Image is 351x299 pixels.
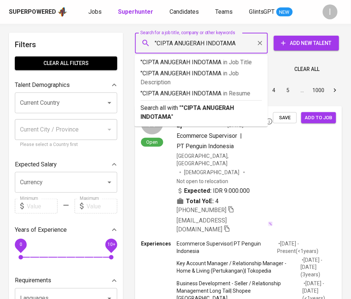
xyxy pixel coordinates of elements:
[223,90,250,97] span: in Resume
[15,78,117,92] div: Talent Demographics
[311,84,327,96] button: Go to page 1000
[211,84,342,96] nav: pagination navigation
[170,7,200,17] a: Candidates
[104,177,115,188] button: Open
[15,160,57,169] p: Expected Salary
[141,104,234,120] b: "CIPTA ANUGERAH INDOTAMA
[15,56,117,70] button: Clear All filters
[215,197,219,206] span: 4
[273,112,297,124] button: Save
[88,8,102,15] span: Jobs
[170,8,199,15] span: Candidates
[141,58,262,67] p: "CIPTA ANUGERAH INDOTAMA
[249,7,293,17] a: GlintsGPT NEW
[184,169,240,176] span: [DEMOGRAPHIC_DATA]
[20,141,112,149] p: Please select a Country first
[104,98,115,108] button: Open
[177,240,277,255] p: Ecommerce Supervisor | PT Penguin Indonesia
[280,39,333,48] span: Add New Talent
[276,9,293,16] span: NEW
[177,178,228,185] p: Not open to relocation
[215,7,234,17] a: Teams
[277,240,336,255] p: • [DATE] - Present ( <1 years )
[15,81,70,90] p: Talent Demographics
[107,242,115,247] span: 10+
[15,39,117,51] h6: Filters
[177,207,226,214] span: [PHONE_NUMBER]
[301,112,336,124] button: Add to job
[268,221,273,227] img: magic_wand.svg
[292,62,323,76] button: Clear All
[329,84,341,96] button: Go to next page
[27,199,58,214] input: Value
[141,89,262,98] p: "CIPTA ANUGERAH INDOTAMA
[249,8,275,15] span: GlintsGPT
[141,69,262,87] p: "CIPTA ANUGERAH INDOTAMA
[277,114,293,122] span: Save
[9,8,56,16] div: Superpowered
[177,143,234,150] span: PT Penguin Indonesia
[301,256,336,279] p: • [DATE] - [DATE] ( 3 years )
[15,276,51,285] p: Requirements
[323,4,338,19] div: I
[268,84,280,96] button: Go to page 4
[86,199,117,214] input: Value
[88,7,103,17] a: Jobs
[223,59,252,66] span: in Job Title
[19,242,22,247] span: 0
[186,197,214,206] b: Total YoE:
[118,8,153,15] b: Superhunter
[15,225,67,234] p: Years of Experience
[266,118,273,125] svg: By Batam recruiter
[21,59,111,68] span: Clear All filters
[282,84,294,96] button: Go to page 5
[144,139,161,145] span: Open
[141,104,262,121] p: Search all with " "
[118,7,155,17] a: Superhunter
[215,8,233,15] span: Teams
[177,152,273,167] div: [GEOGRAPHIC_DATA], [GEOGRAPHIC_DATA]
[15,222,117,237] div: Years of Experience
[177,186,250,195] div: IDR 9.000.000
[15,157,117,172] div: Expected Salary
[184,186,211,195] b: Expected:
[255,38,265,48] button: Clear
[295,65,320,74] span: Clear All
[296,87,308,94] div: …
[177,132,237,139] span: Ecommerce Supervisor
[274,36,339,51] button: Add New Talent
[240,131,242,140] span: |
[177,217,227,233] span: [EMAIL_ADDRESS][DOMAIN_NAME]
[58,6,68,17] img: app logo
[305,114,332,122] span: Add to job
[9,6,68,17] a: Superpoweredapp logo
[15,273,117,288] div: Requirements
[177,260,301,275] p: Key Account Manager / Relationship Manager - Home & Living (Pertukangan) | Tokopedia
[141,240,177,247] p: Experiences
